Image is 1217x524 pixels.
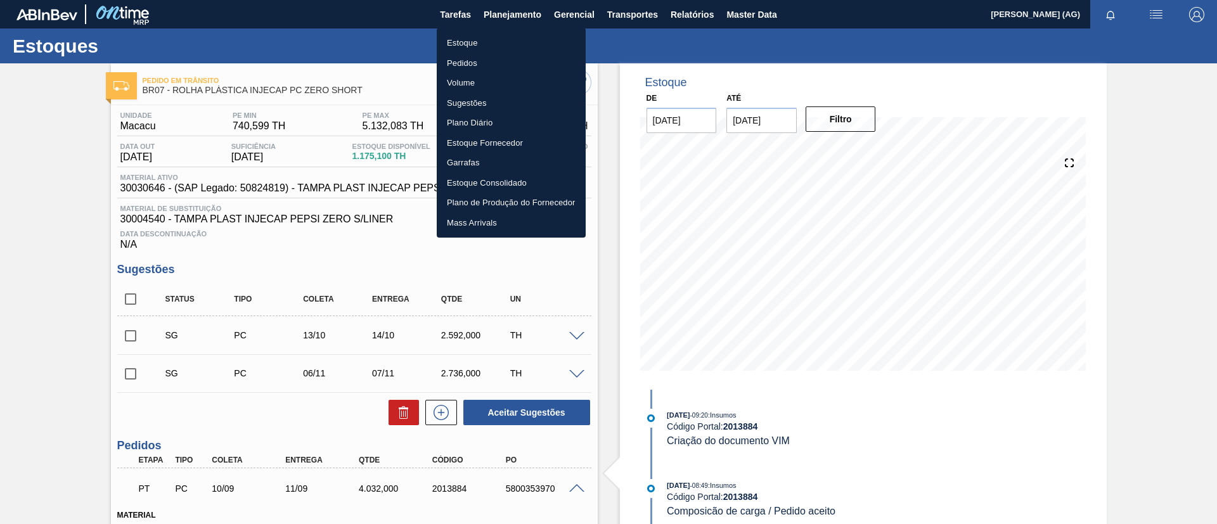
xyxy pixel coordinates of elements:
a: Plano Diário [437,113,586,133]
a: Estoque [437,33,586,53]
a: Volume [437,73,586,93]
a: Estoque Fornecedor [437,133,586,153]
a: Sugestões [437,93,586,113]
a: Garrafas [437,153,586,173]
a: Pedidos [437,53,586,73]
a: Plano de Produção do Fornecedor [437,193,586,213]
a: Mass Arrivals [437,213,586,233]
a: Estoque Consolidado [437,173,586,193]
